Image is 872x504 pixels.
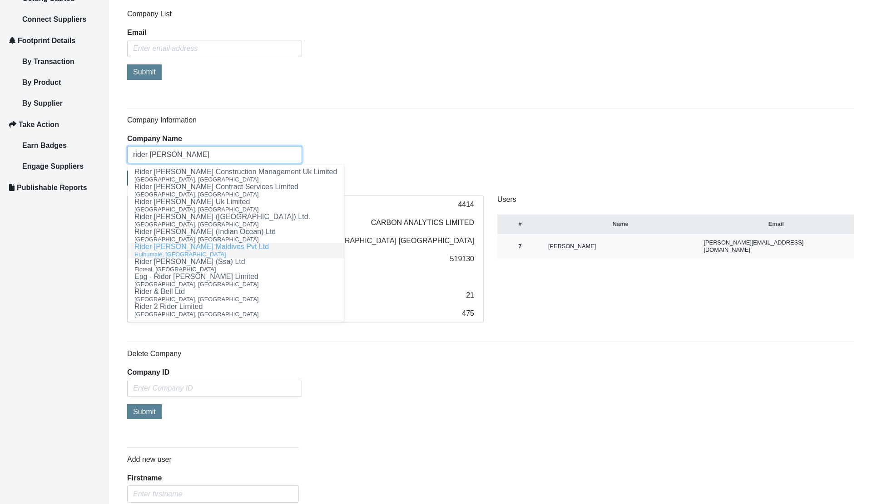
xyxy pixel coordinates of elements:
[133,408,156,416] span: Submit
[127,380,302,397] input: Enter Company ID
[124,279,165,292] em: Start Chat
[466,292,474,299] span: 21
[134,198,250,206] ngb-highlight: Rider [PERSON_NAME] Uk Limited
[134,176,259,183] span: [GEOGRAPHIC_DATA], [GEOGRAPHIC_DATA]
[17,184,87,191] span: Publishable Reports
[127,40,302,57] input: Enter email address
[134,281,259,288] span: [GEOGRAPHIC_DATA], [GEOGRAPHIC_DATA]
[127,475,162,482] label: Firstname
[450,255,474,263] span: 519130
[134,183,298,191] ngb-highlight: Rider [PERSON_NAME] Contract Services Limited
[61,51,166,63] div: Chat with us now
[10,50,24,64] div: Navigation go back
[127,349,854,358] h6: Delete Company
[127,135,182,142] label: Company Name
[699,215,854,234] th: Email
[371,219,474,226] span: CARBON ANALYTICS LIMITED
[22,78,61,86] span: By Product
[127,404,162,419] button: Submit
[543,234,699,259] td: [PERSON_NAME]
[133,68,156,76] span: Submit
[127,64,162,79] button: Submit
[134,236,259,243] span: [GEOGRAPHIC_DATA], [GEOGRAPHIC_DATA]
[134,228,276,235] ngb-highlight: Rider [PERSON_NAME] (Indian Ocean) Ltd
[12,137,166,272] textarea: Type your message and hit 'Enter'
[497,195,854,204] h6: Users
[134,303,203,310] ngb-highlight: Rider 2 Rider Limited
[134,191,259,198] span: [GEOGRAPHIC_DATA], [GEOGRAPHIC_DATA]
[699,234,854,259] td: [PERSON_NAME][EMAIL_ADDRESS][DOMAIN_NAME]
[12,84,166,104] input: Enter your last name
[462,310,474,317] span: 475
[134,243,269,250] ngb-highlight: Rider [PERSON_NAME] Maldives Pvt Ltd
[127,116,854,124] h6: Company Information
[543,215,699,234] th: Name
[134,266,216,273] span: Floreal, [GEOGRAPHIC_DATA]
[149,5,171,26] div: Minimize live chat window
[19,121,59,128] span: Take Action
[497,234,543,259] th: 7
[127,455,299,464] h6: Add new user
[458,201,474,208] span: 4414
[134,311,259,318] span: [GEOGRAPHIC_DATA], [GEOGRAPHIC_DATA]
[22,58,74,65] span: By Transaction
[497,215,543,234] th: #
[12,111,166,131] input: Enter your email address
[127,29,147,36] label: Email
[22,99,63,107] span: By Supplier
[22,162,84,170] span: Engage Suppliers
[134,288,185,295] ngb-highlight: Rider & Bell Ltd
[134,273,258,280] ngb-highlight: Epg - Rider [PERSON_NAME] Limited
[134,251,226,258] span: Hulhumalé, [GEOGRAPHIC_DATA]
[134,168,337,176] ngb-highlight: Rider [PERSON_NAME] Construction Management Uk Limited
[127,146,302,163] input: Type the name of the organization
[134,213,310,220] ngb-highlight: Rider [PERSON_NAME] ([GEOGRAPHIC_DATA]) Ltd.
[22,15,86,23] span: Connect Suppliers
[18,37,75,44] span: Footprint Details
[127,485,299,503] input: Enter firstname
[134,206,259,213] span: [GEOGRAPHIC_DATA], [GEOGRAPHIC_DATA]
[127,10,854,18] h6: Company List
[127,369,169,376] label: Company ID
[22,142,67,149] span: Earn Badges
[134,221,259,228] span: [GEOGRAPHIC_DATA], [GEOGRAPHIC_DATA]
[243,237,474,245] span: [GEOGRAPHIC_DATA] [GEOGRAPHIC_DATA] [GEOGRAPHIC_DATA]
[134,258,245,265] ngb-highlight: Rider [PERSON_NAME] (Ssa) Ltd
[134,296,259,303] span: [GEOGRAPHIC_DATA], [GEOGRAPHIC_DATA]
